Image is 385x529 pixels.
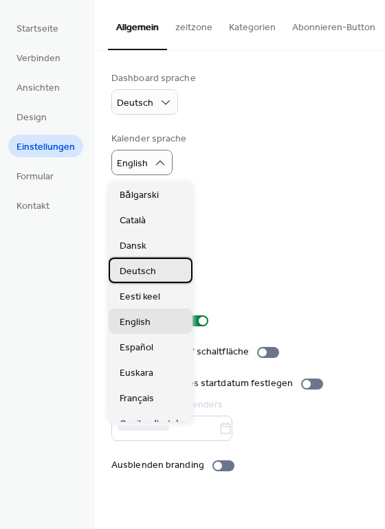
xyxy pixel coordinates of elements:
a: Ansichten [8,76,68,98]
span: Bǎlgarski [120,188,159,203]
span: Español [120,341,153,355]
a: Kontakt [8,194,58,216]
span: English [117,155,148,173]
div: Kalender sprache [111,132,187,146]
a: Design [8,105,55,128]
span: Gaeilge (beta) [120,417,179,431]
span: English [120,315,151,330]
span: Kontakt [16,199,49,214]
span: Deutsch [117,94,153,113]
span: Français [120,392,154,406]
span: Deutsch [120,264,156,279]
span: Ansichten [16,81,60,95]
div: Ausblenden branding [111,458,204,473]
span: Design [16,111,47,125]
a: Einstellungen [8,135,83,157]
span: Verbinden [16,52,60,66]
div: Benutzerdefiniertes startdatum festlegen [111,376,293,391]
a: Formular [8,164,62,187]
span: Català [120,214,146,228]
span: Formular [16,170,54,184]
div: Dashboard sprache [111,71,196,86]
a: Startseite [8,16,67,39]
div: Startdatum des kalenders [111,398,365,412]
a: Verbinden [8,46,69,69]
span: Euskara [120,366,153,381]
span: Dansk [120,239,146,254]
span: Eesti keel [120,290,160,304]
span: Einstellungen [16,140,75,155]
span: Startseite [16,22,58,36]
